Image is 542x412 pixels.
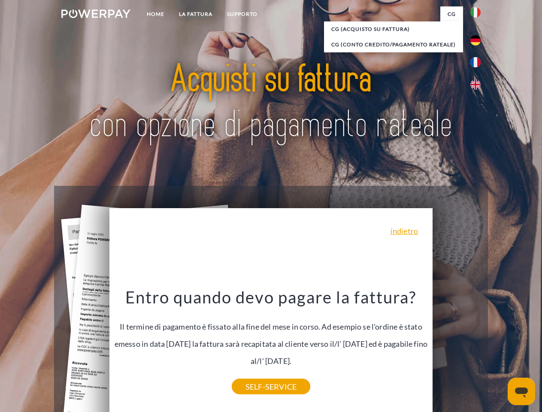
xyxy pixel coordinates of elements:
[61,9,130,18] img: logo-powerpay-white.svg
[220,6,265,22] a: Supporto
[508,378,535,405] iframe: Pulsante per aprire la finestra di messaggistica
[470,7,481,18] img: it
[232,379,310,394] a: SELF-SERVICE
[115,287,428,307] h3: Entro quando devo pagare la fattura?
[172,6,220,22] a: LA FATTURA
[470,57,481,67] img: fr
[115,287,428,387] div: Il termine di pagamento è fissato alla fine del mese in corso. Ad esempio se l'ordine è stato eme...
[324,21,463,37] a: CG (Acquisto su fattura)
[440,6,463,22] a: CG
[139,6,172,22] a: Home
[470,35,481,45] img: de
[324,37,463,52] a: CG (Conto Credito/Pagamento rateale)
[82,41,460,164] img: title-powerpay_it.svg
[391,227,418,235] a: indietro
[470,79,481,90] img: en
